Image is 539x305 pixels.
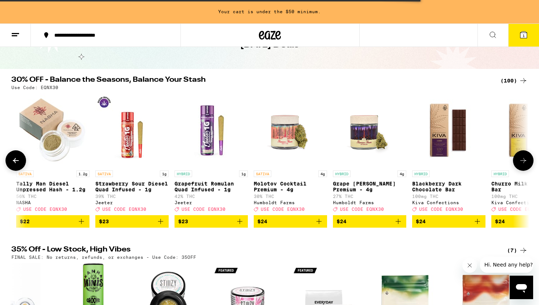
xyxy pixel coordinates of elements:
p: 30% THC [254,194,327,199]
p: SATIVA [95,170,113,177]
div: Jeeter [175,200,248,205]
p: 1g [160,170,169,177]
span: $23 [99,218,109,224]
span: $24 [416,218,426,224]
iframe: Button to launch messaging window [510,276,533,299]
span: $22 [20,218,30,224]
p: Tally Man Diesel Unpressed Hash - 1.2g [16,181,89,192]
p: Use Code: EQNX30 [11,85,58,90]
button: 1 [508,24,539,47]
span: USE CODE EQNX30 [340,207,384,212]
button: Add to bag [95,215,169,228]
div: Kiva Confections [412,200,485,205]
button: Add to bag [333,215,406,228]
img: NASHA - Tally Man Diesel Unpressed Hash - 1.2g [16,93,89,167]
span: USE CODE EQNX30 [261,207,305,212]
p: 39% THC [95,194,169,199]
p: 1g [239,170,248,177]
div: Humboldt Farms [333,200,406,205]
img: Kiva Confections - Blackberry Dark Chocolate Bar [412,93,485,167]
div: Jeeter [95,200,169,205]
img: Jeeter - Grapefruit Romulan Quad Infused - 1g [175,93,248,167]
img: Humboldt Farms - Molotov Cocktail Premium - 4g [254,93,327,167]
iframe: Close message [462,258,477,273]
span: $23 [178,218,188,224]
button: Add to bag [175,215,248,228]
p: Molotov Cocktail Premium - 4g [254,181,327,192]
p: HYBRID [333,170,351,177]
img: Humboldt Farms - Grape Runtz Premium - 4g [333,93,406,167]
span: USE CODE EQNX30 [419,207,463,212]
p: 56% THC [16,194,89,199]
a: Open page for Tally Man Diesel Unpressed Hash - 1.2g from NASHA [16,93,89,215]
div: Humboldt Farms [254,200,327,205]
iframe: Message from company [480,257,533,273]
span: USE CODE EQNX30 [181,207,225,212]
button: Add to bag [412,215,485,228]
span: $24 [257,218,267,224]
p: 1.2g [76,170,89,177]
button: Add to bag [254,215,327,228]
a: Open page for Blackberry Dark Chocolate Bar from Kiva Confections [412,93,485,215]
p: HYBRID [175,170,192,177]
button: Add to bag [16,215,89,228]
h2: 30% OFF - Balance the Seasons, Balance Your Stash [11,76,492,85]
p: 100mg THC [412,194,485,199]
a: Open page for Strawberry Sour Diesel Quad Infused - 1g from Jeeter [95,93,169,215]
p: 27% THC [333,194,406,199]
p: Grapefruit Romulan Quad Infused - 1g [175,181,248,192]
a: (100) [500,76,528,85]
div: NASHA [16,200,89,205]
p: Grape [PERSON_NAME] Premium - 4g [333,181,406,192]
img: Jeeter - Strawberry Sour Diesel Quad Infused - 1g [95,93,169,167]
p: FINAL SALE: No returns, refunds, or exchanges - Use Code: 35OFF [11,255,196,260]
p: HYBRID [412,170,430,177]
span: $24 [337,218,346,224]
span: 1 [522,33,525,38]
a: Open page for Molotov Cocktail Premium - 4g from Humboldt Farms [254,93,327,215]
p: 4g [397,170,406,177]
p: 42% THC [175,194,248,199]
a: Open page for Grapefruit Romulan Quad Infused - 1g from Jeeter [175,93,248,215]
p: 4g [318,170,327,177]
span: USE CODE EQNX30 [23,207,67,212]
p: SATIVA [254,170,271,177]
span: USE CODE EQNX30 [102,207,146,212]
span: $24 [495,218,505,224]
p: Strawberry Sour Diesel Quad Infused - 1g [95,181,169,192]
p: SATIVA [16,170,34,177]
p: Blackberry Dark Chocolate Bar [412,181,485,192]
a: (7) [507,246,528,255]
a: Open page for Grape Runtz Premium - 4g from Humboldt Farms [333,93,406,215]
h2: 35% Off - Low Stock, High Vibes [11,246,492,255]
p: HYBRID [491,170,509,177]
